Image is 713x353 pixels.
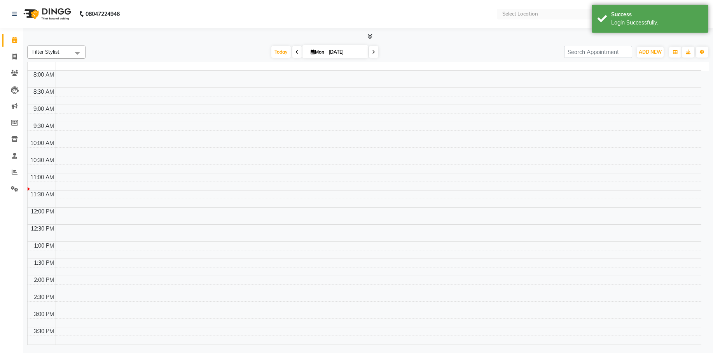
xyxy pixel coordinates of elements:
div: 8:00 AM [32,71,56,79]
div: 8:30 AM [32,88,56,96]
div: 10:30 AM [29,156,56,164]
button: ADD NEW [637,47,664,58]
div: 3:00 PM [32,310,56,318]
div: 9:30 AM [32,122,56,130]
div: 11:00 AM [29,173,56,182]
div: 11:30 AM [29,190,56,199]
div: 9:00 AM [32,105,56,113]
div: 12:30 PM [29,225,56,233]
div: 1:30 PM [32,259,56,267]
span: ADD NEW [639,49,662,55]
img: logo [20,3,73,25]
b: 08047224946 [86,3,120,25]
span: Mon [309,49,326,55]
div: 12:00 PM [29,208,56,216]
div: 10:00 AM [29,139,56,147]
span: Filter Stylist [32,49,59,55]
div: 2:00 PM [32,276,56,284]
span: Today [271,46,291,58]
div: Login Successfully. [611,19,703,27]
div: 4:00 PM [32,344,56,353]
div: 1:00 PM [32,242,56,250]
div: 3:30 PM [32,327,56,336]
div: Success [611,10,703,19]
div: 2:30 PM [32,293,56,301]
div: Select Location [502,10,538,18]
input: Search Appointment [564,46,632,58]
input: 2025-09-01 [326,46,365,58]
